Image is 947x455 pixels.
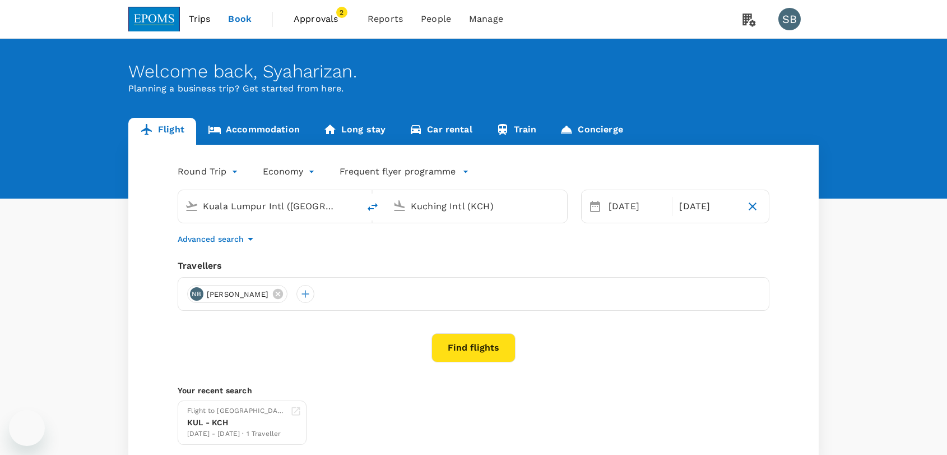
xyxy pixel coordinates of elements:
div: [DATE] [604,195,670,218]
a: Accommodation [196,118,312,145]
span: 2 [336,7,347,18]
div: Economy [263,163,317,181]
div: [DATE] [675,195,740,218]
span: People [421,12,451,26]
div: SB [778,8,801,30]
span: [PERSON_NAME] [200,289,275,300]
span: Reports [368,12,403,26]
span: Manage [469,12,503,26]
img: EPOMS SDN BHD [128,7,180,31]
button: Open [351,205,354,207]
span: Trips [189,12,211,26]
a: Flight [128,118,196,145]
span: Book [228,12,252,26]
button: Advanced search [178,232,257,246]
a: Train [484,118,549,145]
p: Advanced search [178,233,244,245]
button: Find flights [431,333,516,362]
div: Travellers [178,259,769,273]
a: Concierge [548,118,634,145]
a: Long stay [312,118,397,145]
div: Flight to [GEOGRAPHIC_DATA] [187,406,286,417]
input: Depart from [203,197,336,215]
button: Open [559,205,561,207]
p: Your recent search [178,385,769,396]
button: Frequent flyer programme [340,165,469,178]
div: NB [190,287,203,301]
p: Planning a business trip? Get started from here. [128,82,819,95]
p: Frequent flyer programme [340,165,456,178]
div: KUL - KCH [187,417,286,429]
button: delete [359,194,386,220]
span: Approvals [294,12,350,26]
div: NB[PERSON_NAME] [187,285,287,303]
iframe: Button to launch messaging window [9,410,45,446]
div: Welcome back , Syaharizan . [128,61,819,82]
div: [DATE] - [DATE] · 1 Traveller [187,429,286,440]
div: Round Trip [178,163,240,181]
input: Going to [411,197,544,215]
a: Car rental [397,118,484,145]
